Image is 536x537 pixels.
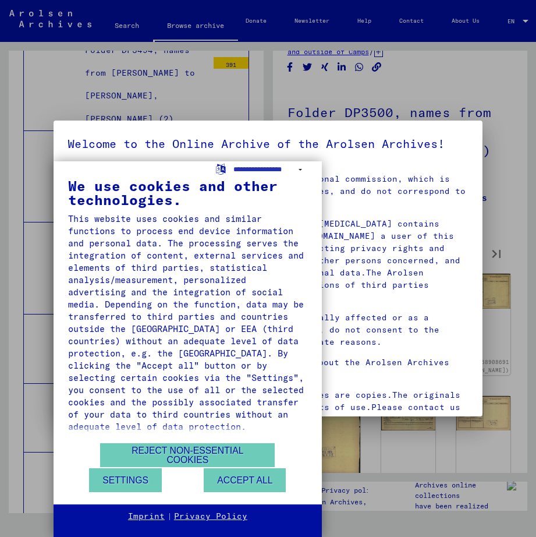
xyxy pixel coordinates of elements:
[68,213,307,433] div: This website uses cookies and similar functions to process end device information and personal da...
[89,468,162,492] button: Settings
[204,468,286,492] button: Accept all
[128,511,165,522] a: Imprint
[68,179,307,207] div: We use cookies and other technologies.
[100,443,275,467] button: Reject non-essential cookies
[174,511,247,522] a: Privacy Policy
